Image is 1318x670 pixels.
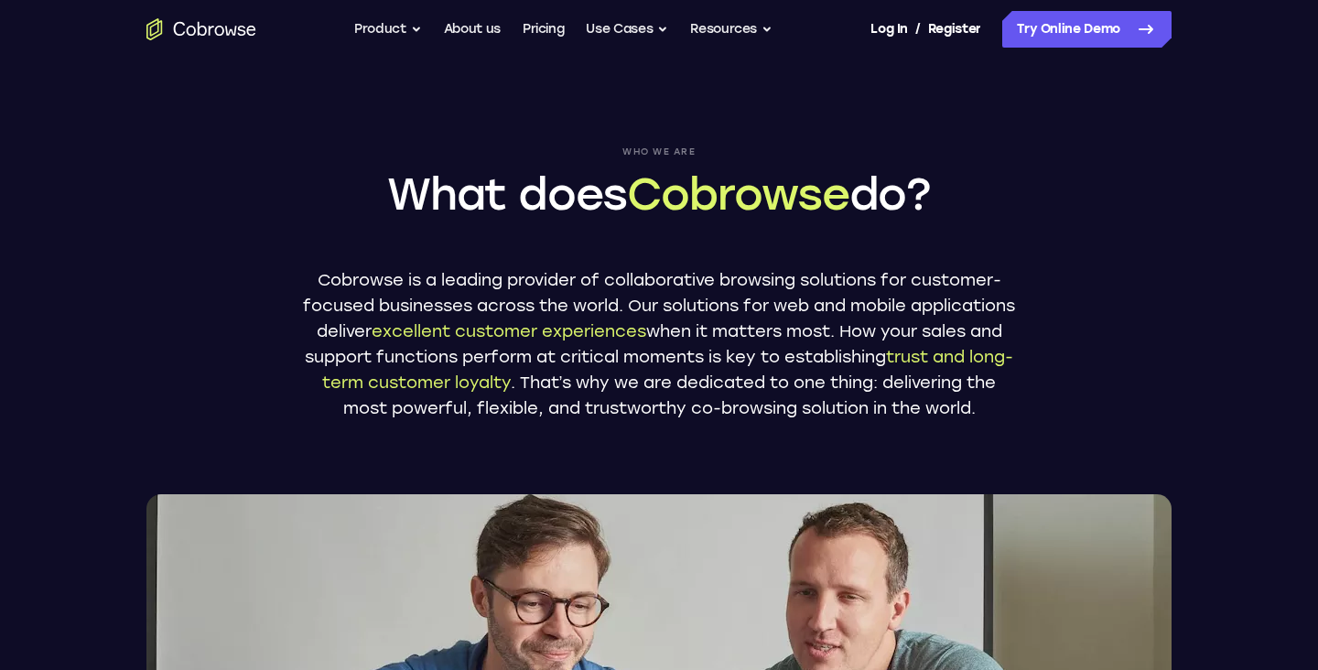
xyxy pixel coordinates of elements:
button: Use Cases [586,11,668,48]
p: Cobrowse is a leading provider of collaborative browsing solutions for customer-focused businesse... [302,267,1016,421]
h1: What does do? [302,165,1016,223]
span: / [915,18,921,40]
a: About us [444,11,501,48]
a: Log In [870,11,907,48]
span: Who we are [302,146,1016,157]
a: Go to the home page [146,18,256,40]
span: excellent customer experiences [372,321,646,341]
button: Resources [690,11,772,48]
a: Pricing [523,11,565,48]
a: Try Online Demo [1002,11,1172,48]
span: Cobrowse [627,167,848,221]
a: Register [928,11,981,48]
button: Product [354,11,422,48]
